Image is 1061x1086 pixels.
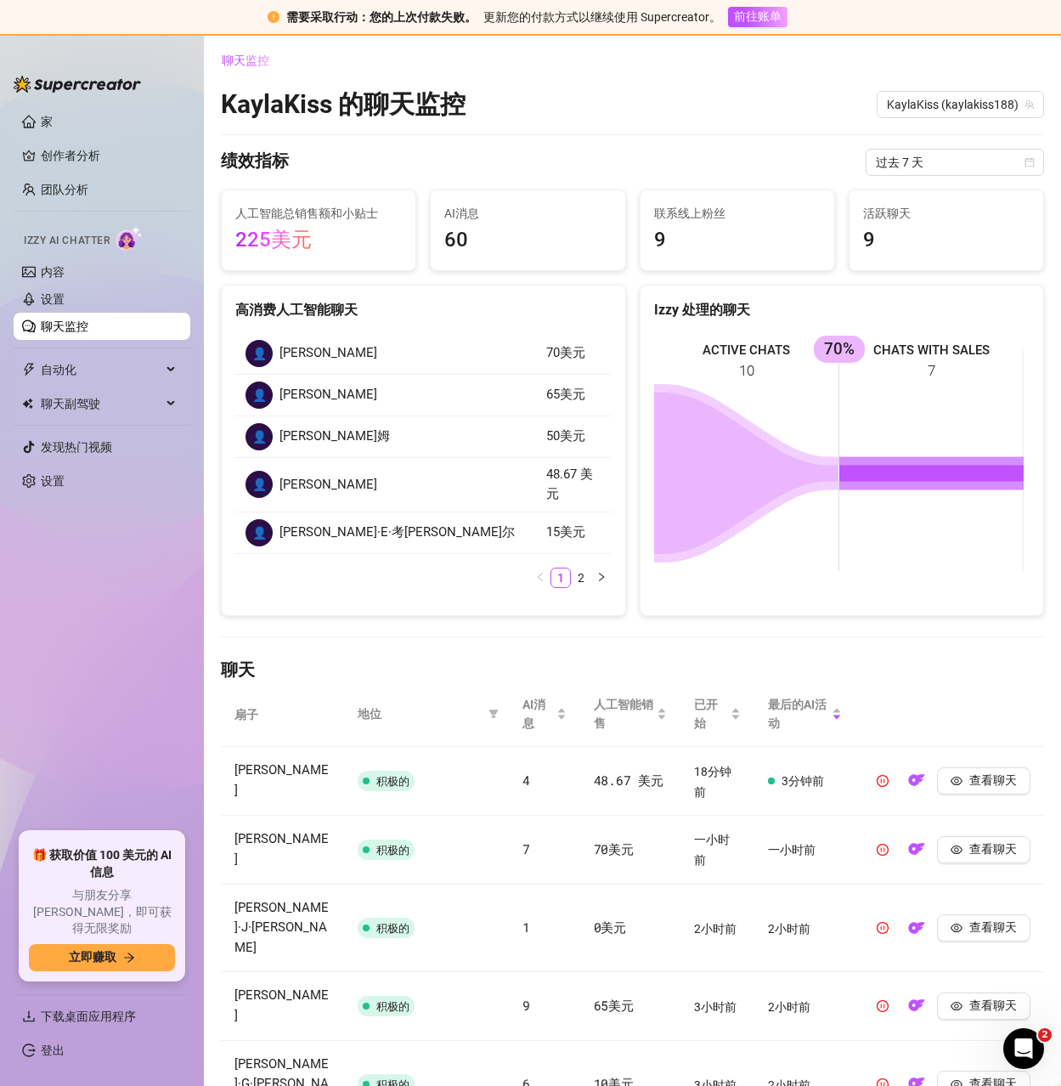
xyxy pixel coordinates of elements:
img: 的 [908,919,925,936]
font: 高消费人工智能聊天 [235,302,358,318]
font: 65美元 [546,387,585,402]
li: 2 [571,568,591,588]
button: 前往账单 [728,7,787,27]
font: 3分钟前 [782,774,824,788]
font: 2小时前 [768,1000,810,1014]
font: [PERSON_NAME] [234,831,329,867]
th: 已开始 [680,682,754,747]
a: 创作者分析 [41,142,177,169]
button: 查看聊天 [937,836,1030,863]
font: 一小时前 [768,844,816,857]
font: Izzy AI Chatter [24,235,110,246]
img: 人工智能聊天 [116,226,143,251]
font: 查看聊天 [969,998,1017,1012]
font: 🎁 获取价值 100 美元的 AI 信息 [32,848,172,879]
font: 👤 [252,347,267,360]
span: 眼睛 [951,922,962,934]
iframe: 对讲机实时聊天 [1003,1028,1044,1069]
font: 9 [522,997,530,1014]
img: logo-BBDzfeDw.svg [14,76,141,93]
img: 的 [908,997,925,1014]
font: 立即赚取 [69,950,116,964]
font: 过去 7 天 [876,156,923,169]
span: 左边 [535,572,545,582]
font: [PERSON_NAME]·J·[PERSON_NAME] [234,900,329,955]
font: 自动化 [41,363,76,376]
font: 人工智能销售 [594,698,653,730]
font: 已开始 [694,698,718,730]
font: 7 [522,840,530,857]
span: 团队 [1024,99,1035,110]
li: 上一页 [530,568,550,588]
font: 需要采取行动：您的上次付款失败。 [286,10,477,24]
span: 筛选 [485,701,502,727]
font: 1 [557,571,564,585]
font: 2小时前 [768,922,810,936]
a: 设置 [41,474,65,488]
button: 左边 [530,568,550,588]
span: 正确的 [596,572,607,582]
button: 的 [903,914,930,942]
font: 活跃聊天 [863,206,911,220]
font: 聊天副驾驶 [41,397,100,410]
font: [PERSON_NAME] [234,987,329,1023]
span: 眼睛 [951,844,962,856]
img: 的 [908,840,925,857]
button: 立即赚取向右箭头 [29,944,175,971]
font: [PERSON_NAME] [279,387,377,402]
button: 正确的 [591,568,612,588]
span: 霹雳 [22,363,36,376]
font: 聊天监控 [222,54,269,67]
font: 人工智能总销售额和小贴士 [235,206,378,220]
font: 扇子 [234,708,258,721]
font: [PERSON_NAME] [279,345,377,360]
a: 内容 [41,265,65,279]
font: 绩效指标 [221,150,289,171]
font: 积极的 [376,922,409,935]
font: KaylaKiss 的 [221,89,364,119]
li: 1 [550,568,571,588]
font: 👤 [252,478,267,491]
th: 最后的AI活动 [754,682,855,747]
a: 设置 [41,292,65,306]
font: 18分钟前 [694,765,731,799]
font: [PERSON_NAME]姆 [279,428,390,444]
button: 查看聊天 [937,767,1030,795]
span: 暂停圈 [877,775,889,787]
font: 9 [863,228,875,252]
font: 查看聊天 [969,920,1017,934]
span: 暂停圈 [877,844,889,856]
a: 前往账单 [728,9,787,23]
font: 更新您的付款方式以继续使用 Supercreator。 [483,10,721,24]
font: 👤 [252,388,267,402]
span: 筛选 [488,709,499,719]
font: 70美元 [546,345,585,360]
font: 查看聊天 [969,842,1017,856]
button: 聊天监控 [221,48,283,75]
font: 3小时前 [694,1000,736,1014]
font: 积极的 [376,844,409,857]
font: 1 [522,919,530,936]
font: 225美元 [235,228,312,252]
font: 60 [444,228,468,252]
font: 50美元 [546,428,585,444]
span: 眼睛 [951,775,962,787]
font: 2 [578,571,584,585]
span: 过去 7 天 [876,150,1034,175]
font: 0美元 [594,919,626,936]
font: 与朋友分享 [PERSON_NAME]，即可获得无限奖励 [33,888,172,935]
font: 48.67 美元 [546,467,593,502]
li: 下一页 [591,568,612,588]
a: 发现热门视频 [41,440,112,454]
font: 70美元 [594,840,634,857]
font: 积极的 [376,1000,409,1013]
font: 👤 [252,430,267,444]
font: 65美元 [594,997,634,1014]
a: 聊天监控 [41,320,88,333]
a: 的 [903,846,930,860]
font: Izzy 处理的聊天 [654,302,750,318]
span: 感叹号 [268,11,279,23]
a: 的 [903,778,930,791]
font: [PERSON_NAME] [234,762,329,798]
font: 4 [522,772,530,789]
